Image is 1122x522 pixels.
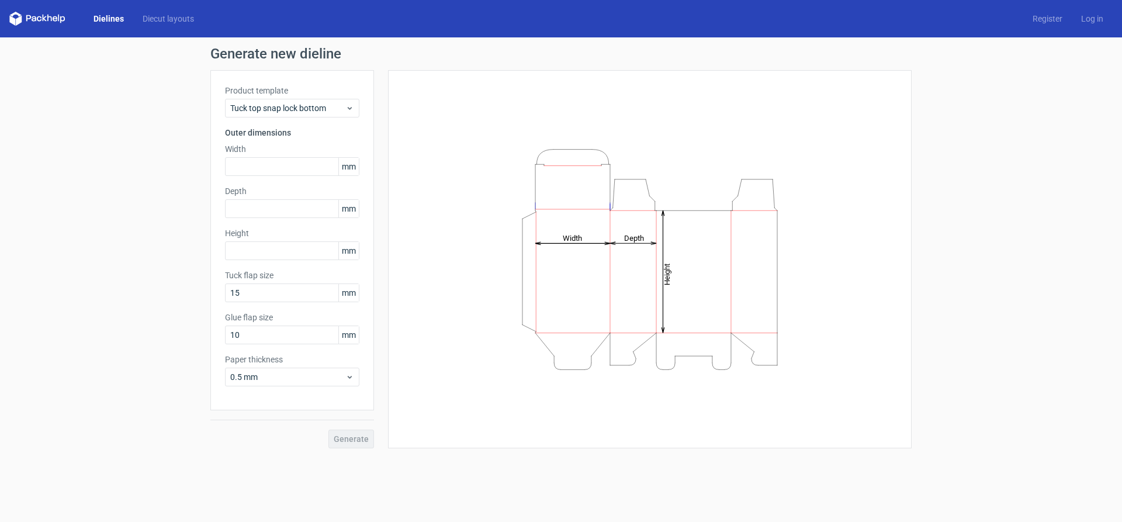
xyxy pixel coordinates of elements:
a: Dielines [84,13,133,25]
span: mm [338,242,359,260]
tspan: Width [563,233,582,242]
tspan: Depth [624,233,644,242]
span: mm [338,158,359,175]
label: Tuck flap size [225,269,359,281]
a: Register [1023,13,1072,25]
label: Product template [225,85,359,96]
span: Tuck top snap lock bottom [230,102,345,114]
tspan: Height [663,263,671,285]
label: Height [225,227,359,239]
label: Depth [225,185,359,197]
label: Glue flap size [225,312,359,323]
label: Width [225,143,359,155]
a: Diecut layouts [133,13,203,25]
label: Paper thickness [225,354,359,365]
h1: Generate new dieline [210,47,912,61]
h3: Outer dimensions [225,127,359,139]
a: Log in [1072,13,1113,25]
span: mm [338,284,359,302]
span: mm [338,200,359,217]
span: mm [338,326,359,344]
span: 0.5 mm [230,371,345,383]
